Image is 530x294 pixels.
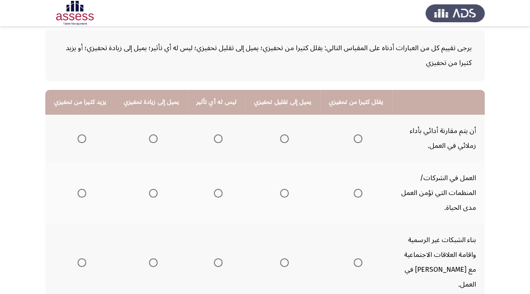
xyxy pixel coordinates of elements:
[277,185,289,200] mat-radio-group: Select an option
[74,131,86,146] mat-radio-group: Select an option
[45,90,115,115] th: يزيد كثيرا من تحفيزي
[392,115,485,162] td: أن يتم مقارنة أدائي بأداء زملائي في العمل.
[277,131,289,146] mat-radio-group: Select an option
[145,131,158,146] mat-radio-group: Select an option
[350,131,362,146] mat-radio-group: Select an option
[277,255,289,270] mat-radio-group: Select an option
[245,90,320,115] th: يميل إلى تقليل تحفيزي
[425,1,485,25] img: Assess Talent Management logo
[45,1,105,25] img: Assessment logo of Motivation Assessment
[350,185,362,200] mat-radio-group: Select an option
[145,185,158,200] mat-radio-group: Select an option
[188,90,245,115] th: ليس له أي تأثير
[392,162,485,224] td: العمل في الشركات/المنظمات التي تؤمن العمل مدى الحياة.
[210,255,223,270] mat-radio-group: Select an option
[350,255,362,270] mat-radio-group: Select an option
[115,90,188,115] th: يميل إلى زيادة تحفيزي
[58,41,472,70] div: يرجى تقييم كل من العبارات أدناه على المقياس التالي: يقلل كثيرا من تحفيزي؛ يميل إلى تقليل تحفيزي؛ ...
[74,185,86,200] mat-radio-group: Select an option
[210,185,223,200] mat-radio-group: Select an option
[145,255,158,270] mat-radio-group: Select an option
[74,255,86,270] mat-radio-group: Select an option
[320,90,392,115] th: يقلل كثيرا من تحفيزي
[210,131,223,146] mat-radio-group: Select an option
